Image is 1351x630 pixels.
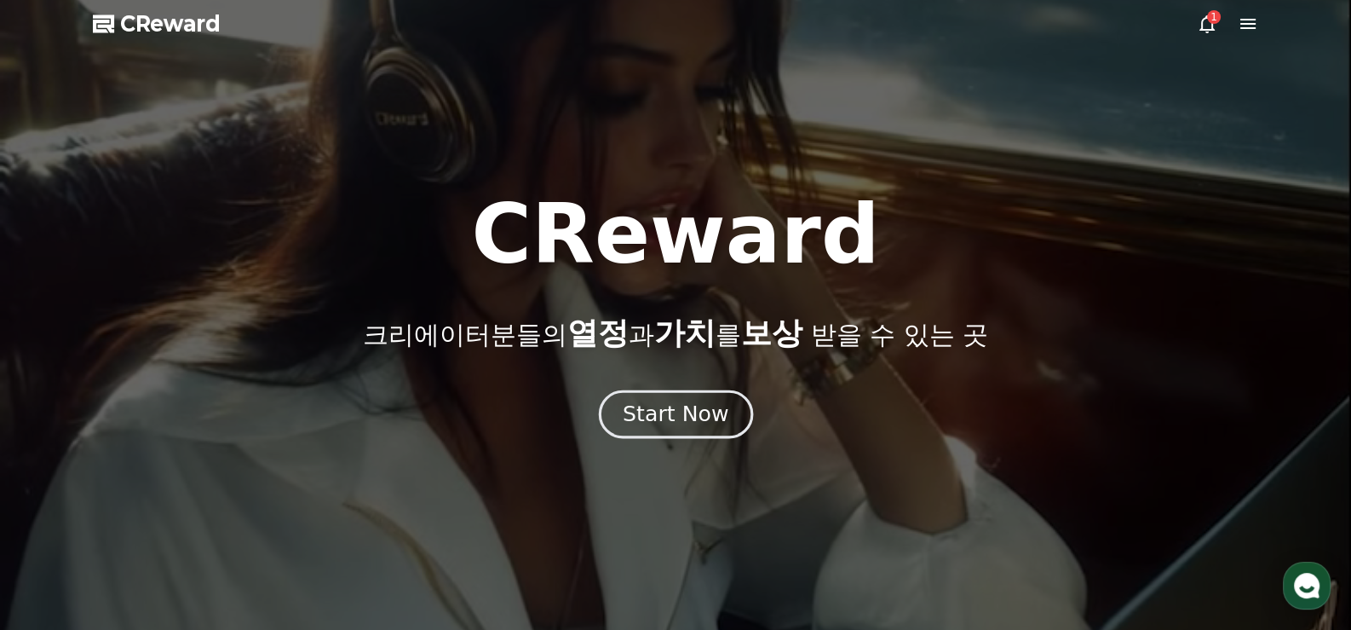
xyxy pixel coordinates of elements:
a: Start Now [602,408,750,425]
span: CReward [120,10,221,38]
span: 가치 [654,315,716,350]
h1: CReward [471,194,879,275]
button: Start Now [598,390,752,438]
p: 크리에이터분들의 과 를 받을 수 있는 곳 [363,316,988,350]
span: 보상 [741,315,802,350]
span: 홈 [54,514,64,528]
a: 대화 [112,488,220,531]
a: 설정 [220,488,327,531]
span: 대화 [156,515,176,529]
div: 1 [1207,10,1221,24]
a: CReward [93,10,221,38]
a: 홈 [5,488,112,531]
span: 설정 [263,514,284,528]
div: Start Now [623,400,728,429]
a: 1 [1197,14,1217,34]
span: 열정 [567,315,629,350]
